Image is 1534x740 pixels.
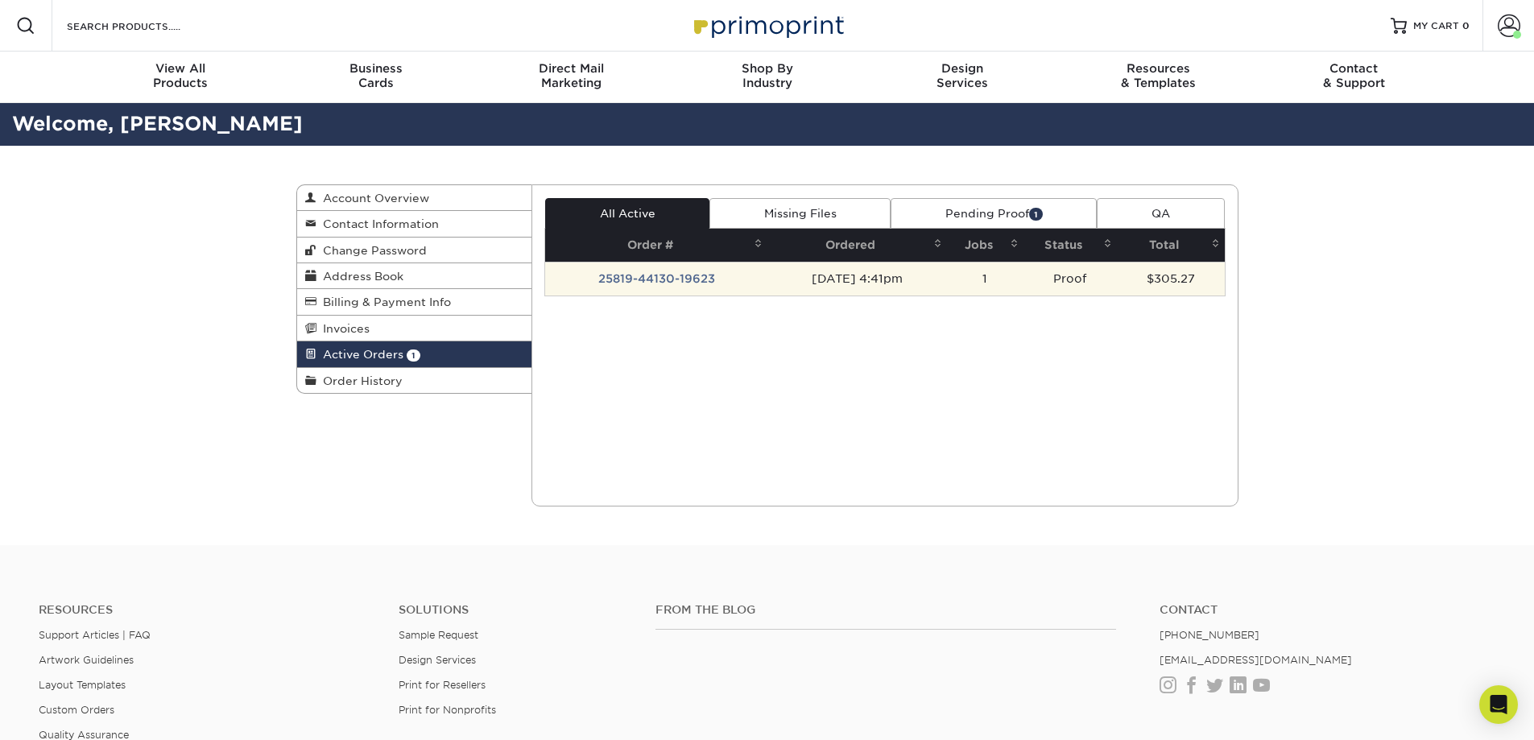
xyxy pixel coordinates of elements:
[1479,685,1518,724] div: Open Intercom Messenger
[655,603,1116,617] h4: From the Blog
[316,244,427,257] span: Change Password
[316,296,451,308] span: Billing & Payment Info
[1256,61,1452,90] div: & Support
[1160,654,1352,666] a: [EMAIL_ADDRESS][DOMAIN_NAME]
[399,629,478,641] a: Sample Request
[278,61,473,90] div: Cards
[316,322,370,335] span: Invoices
[297,341,532,367] a: Active Orders 1
[1160,629,1259,641] a: [PHONE_NUMBER]
[399,704,496,716] a: Print for Nonprofits
[316,348,403,361] span: Active Orders
[947,262,1023,296] td: 1
[297,238,532,263] a: Change Password
[399,654,476,666] a: Design Services
[297,185,532,211] a: Account Overview
[1029,208,1043,220] span: 1
[407,349,420,362] span: 1
[297,289,532,315] a: Billing & Payment Info
[316,192,429,205] span: Account Overview
[316,374,403,387] span: Order History
[83,52,279,103] a: View AllProducts
[545,262,767,296] td: 25819-44130-19623
[399,679,486,691] a: Print for Resellers
[473,61,669,76] span: Direct Mail
[83,61,279,76] span: View All
[1117,229,1225,262] th: Total
[473,52,669,103] a: Direct MailMarketing
[865,61,1061,90] div: Services
[1023,262,1116,296] td: Proof
[767,262,947,296] td: [DATE] 4:41pm
[767,229,947,262] th: Ordered
[39,654,134,666] a: Artwork Guidelines
[4,691,137,734] iframe: Google Customer Reviews
[865,52,1061,103] a: DesignServices
[669,61,865,90] div: Industry
[709,198,891,229] a: Missing Files
[545,198,709,229] a: All Active
[669,61,865,76] span: Shop By
[316,217,439,230] span: Contact Information
[1061,61,1256,90] div: & Templates
[1413,19,1459,33] span: MY CART
[947,229,1023,262] th: Jobs
[1256,52,1452,103] a: Contact& Support
[39,629,151,641] a: Support Articles | FAQ
[687,8,848,43] img: Primoprint
[297,368,532,393] a: Order History
[1023,229,1116,262] th: Status
[39,603,374,617] h4: Resources
[669,52,865,103] a: Shop ByIndustry
[316,270,403,283] span: Address Book
[297,211,532,237] a: Contact Information
[473,61,669,90] div: Marketing
[297,316,532,341] a: Invoices
[297,263,532,289] a: Address Book
[891,198,1097,229] a: Pending Proof1
[1160,603,1495,617] a: Contact
[1256,61,1452,76] span: Contact
[39,679,126,691] a: Layout Templates
[65,16,222,35] input: SEARCH PRODUCTS.....
[1117,262,1225,296] td: $305.27
[1462,20,1470,31] span: 0
[1097,198,1224,229] a: QA
[83,61,279,90] div: Products
[278,52,473,103] a: BusinessCards
[1061,61,1256,76] span: Resources
[278,61,473,76] span: Business
[865,61,1061,76] span: Design
[399,603,631,617] h4: Solutions
[1061,52,1256,103] a: Resources& Templates
[545,229,767,262] th: Order #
